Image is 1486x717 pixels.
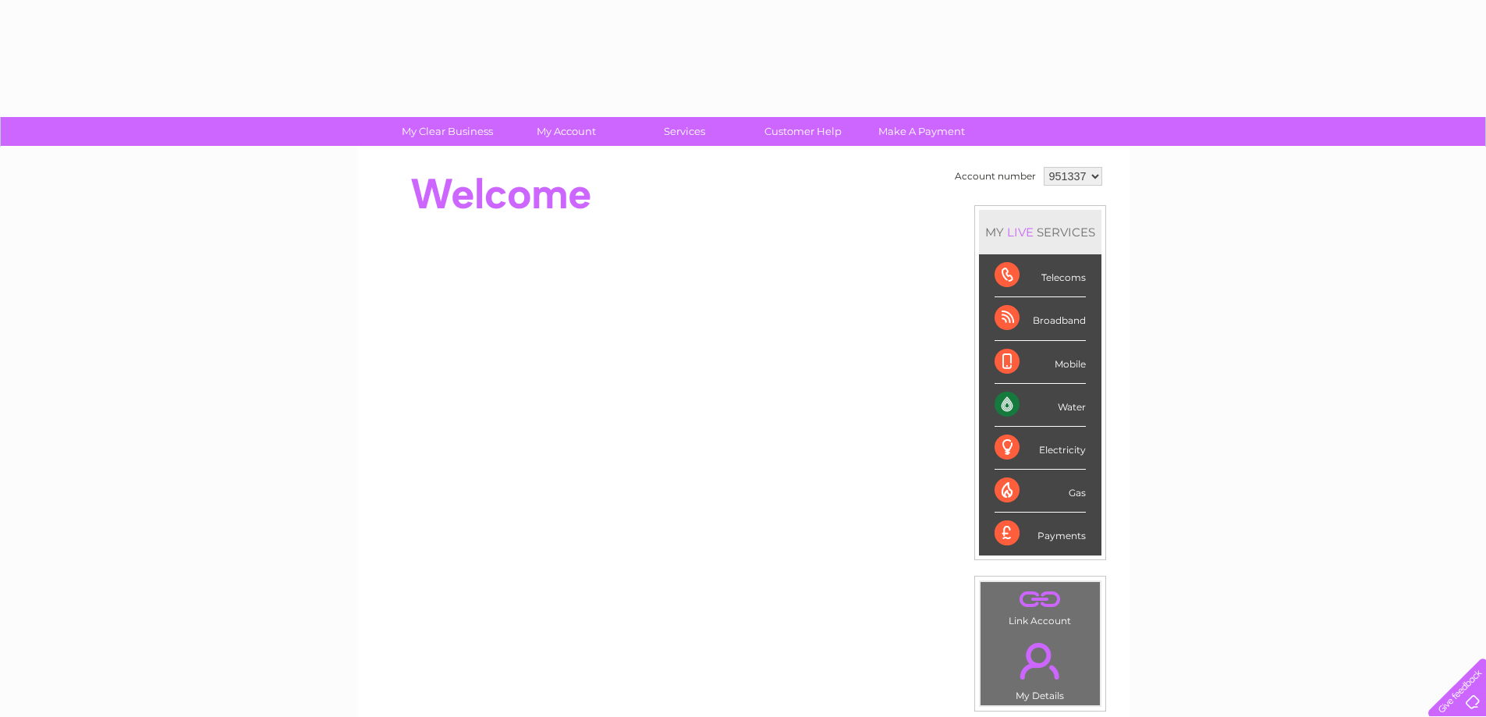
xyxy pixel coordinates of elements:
[979,210,1101,254] div: MY SERVICES
[995,513,1086,555] div: Payments
[995,341,1086,384] div: Mobile
[383,117,512,146] a: My Clear Business
[995,254,1086,297] div: Telecoms
[739,117,867,146] a: Customer Help
[995,427,1086,470] div: Electricity
[1004,225,1037,240] div: LIVE
[980,630,1101,706] td: My Details
[995,470,1086,513] div: Gas
[857,117,986,146] a: Make A Payment
[951,163,1040,190] td: Account number
[620,117,749,146] a: Services
[984,634,1096,688] a: .
[995,384,1086,427] div: Water
[995,297,1086,340] div: Broadband
[980,581,1101,630] td: Link Account
[984,586,1096,613] a: .
[502,117,630,146] a: My Account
